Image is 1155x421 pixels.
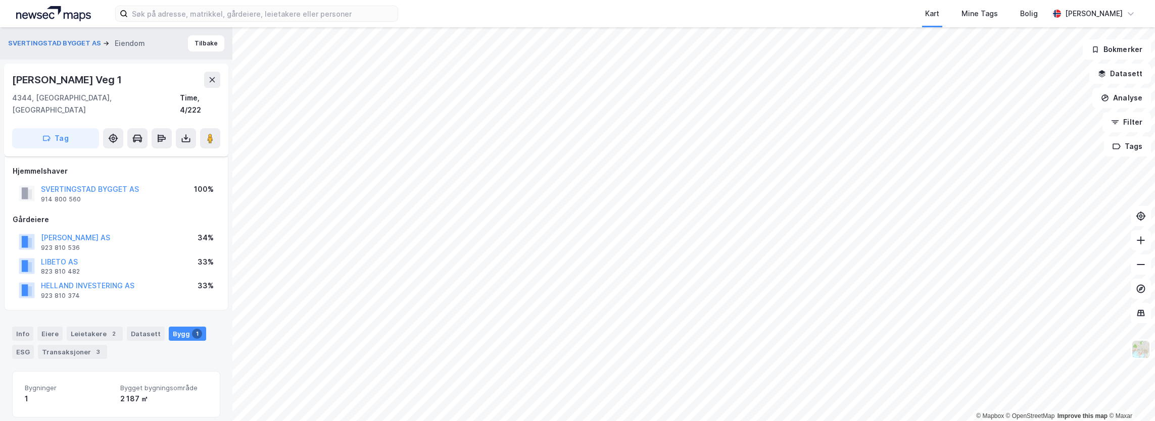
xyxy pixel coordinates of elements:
[180,92,220,116] div: Time, 4/222
[120,384,208,392] span: Bygget bygningsområde
[976,412,1004,419] a: Mapbox
[1104,373,1155,421] iframe: Chat Widget
[12,345,34,359] div: ESG
[188,35,224,51] button: Tilbake
[12,72,124,88] div: [PERSON_NAME] Veg 1
[925,8,939,20] div: Kart
[1104,136,1151,156] button: Tags
[1102,112,1151,132] button: Filter
[120,393,208,405] div: 2 187 ㎡
[961,8,998,20] div: Mine Tags
[1020,8,1038,20] div: Bolig
[128,6,398,21] input: Søk på adresse, matrikkel, gårdeiere, leietakere eller personer
[1092,88,1151,108] button: Analyse
[127,327,165,341] div: Datasett
[1065,8,1123,20] div: [PERSON_NAME]
[12,327,33,341] div: Info
[25,393,112,405] div: 1
[194,183,214,195] div: 100%
[192,329,202,339] div: 1
[93,347,103,357] div: 3
[16,6,91,21] img: logo.a4113a55bc3d86da70a041830d287a7e.svg
[41,244,80,252] div: 923 810 536
[109,329,119,339] div: 2
[12,92,180,116] div: 4344, [GEOGRAPHIC_DATA], [GEOGRAPHIC_DATA]
[41,292,80,300] div: 923 810 374
[169,327,206,341] div: Bygg
[115,37,145,49] div: Eiendom
[25,384,112,392] span: Bygninger
[1083,39,1151,60] button: Bokmerker
[67,327,123,341] div: Leietakere
[41,268,80,276] div: 823 810 482
[198,232,214,244] div: 34%
[198,280,214,292] div: 33%
[12,128,99,148] button: Tag
[8,38,103,48] button: SVERTINGSTAD BYGGET AS
[38,345,107,359] div: Transaksjoner
[1131,340,1150,359] img: Z
[13,214,220,226] div: Gårdeiere
[13,165,220,177] div: Hjemmelshaver
[198,256,214,268] div: 33%
[1089,64,1151,84] button: Datasett
[1057,412,1108,419] a: Improve this map
[41,195,81,203] div: 914 800 560
[1104,373,1155,421] div: Kontrollprogram for chat
[37,327,63,341] div: Eiere
[1006,412,1055,419] a: OpenStreetMap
